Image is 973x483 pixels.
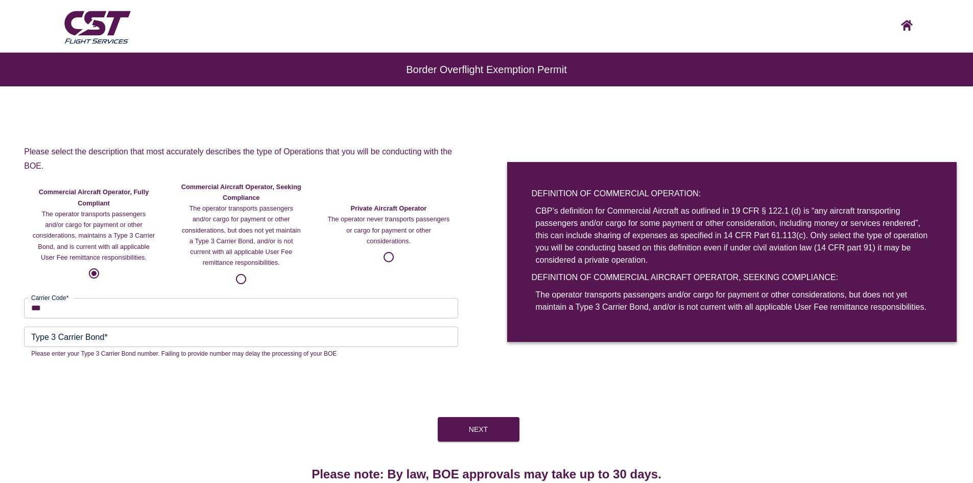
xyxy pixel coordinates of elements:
[180,181,303,268] span: The operator transports passengers and/or cargo for payment or other considerations, but does not...
[901,20,913,31] img: CST logo, click here to go home screen
[32,187,155,263] span: The operator transports passengers and/or cargo for payment or other considerations, maintains a ...
[62,7,133,47] img: CST Flight Services logo
[24,145,458,173] h6: Please select the description that most accurately describes the type of Operations that you will...
[327,203,450,246] span: The operator never transports passengers or cargo for payment or other considerations.
[41,69,932,70] h6: Border Overflight Exemption Permit
[39,188,149,206] strong: Commercial Aircraft Operator, Fully Compliant
[536,205,929,266] div: CBP’s definition for Commercial Aircraft as outlined in 19 CFR § 122.1 (d) is “any aircraft trans...
[536,289,929,313] div: The operator transports passengers and/or cargo for payment or other considerations, but does not...
[31,349,451,359] p: Please enter your Type 3 Carrier Bond number. Failing to provide number may delay the processing ...
[31,293,68,302] label: Carrier Code*
[181,183,301,201] strong: Commercial Aircraft Operator, Seeking Compliance
[438,417,519,442] button: Next
[350,204,426,212] strong: Private Aircraft Operator
[532,270,838,285] h6: DEFINITION OF COMMERCIAL AIRCRAFT OPERATOR, SEEKING COMPLIANCE:
[532,187,701,201] h6: DEFINITION OF COMMERCIAL OPERATION:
